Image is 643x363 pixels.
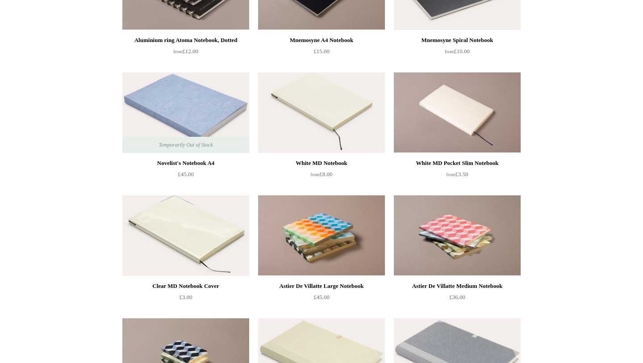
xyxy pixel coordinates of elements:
img: Astier De Villatte Medium Notebook [394,195,521,276]
span: from [446,172,455,177]
a: White MD Pocket Slim Notebook from£3.50 [394,158,521,194]
a: Aluminium ring Atoma Notebook, Dotted from£12.00 [122,35,249,72]
span: from [445,49,454,54]
a: Mnemosyne Spiral Notebook from£10.00 [394,35,521,72]
img: Clear MD Notebook Cover [122,195,249,276]
a: White MD Notebook from£8.00 [258,158,385,194]
span: £3.50 [446,171,468,177]
span: £45.00 [178,171,194,177]
span: £45.00 [313,294,330,300]
div: Novelist's Notebook A4 [125,158,247,169]
div: White MD Notebook [260,158,383,169]
a: Astier De Villatte Large Notebook Astier De Villatte Large Notebook [258,195,385,276]
span: £15.00 [313,48,330,55]
img: White MD Notebook [258,72,385,153]
a: Astier De Villatte Large Notebook £45.00 [258,281,385,317]
span: Temporarily Out of Stock [150,137,221,153]
a: Astier De Villatte Medium Notebook Astier De Villatte Medium Notebook [394,195,521,276]
img: Novelist's Notebook A4 [122,72,249,153]
a: Novelist's Notebook A4 Novelist's Notebook A4 Temporarily Out of Stock [122,72,249,153]
div: Aluminium ring Atoma Notebook, Dotted [125,35,247,46]
img: Astier De Villatte Large Notebook [258,195,385,276]
a: Mnemosyne A4 Notebook £15.00 [258,35,385,72]
div: Mnemosyne Spiral Notebook [396,35,518,46]
span: from [173,49,182,54]
span: £36.00 [449,294,465,300]
span: £8.00 [310,171,332,177]
a: Novelist's Notebook A4 £45.00 [122,158,249,194]
span: £10.00 [445,48,470,55]
div: Mnemosyne A4 Notebook [260,35,383,46]
span: from [310,172,319,177]
a: White MD Notebook White MD Notebook [258,72,385,153]
span: £3.00 [179,294,192,300]
span: £12.00 [173,48,198,55]
div: Clear MD Notebook Cover [125,281,247,291]
a: White MD Pocket Slim Notebook White MD Pocket Slim Notebook [394,72,521,153]
a: Astier De Villatte Medium Notebook £36.00 [394,281,521,317]
a: Clear MD Notebook Cover Clear MD Notebook Cover [122,195,249,276]
div: Astier De Villatte Medium Notebook [396,281,518,291]
div: Astier De Villatte Large Notebook [260,281,383,291]
a: Clear MD Notebook Cover £3.00 [122,281,249,317]
div: White MD Pocket Slim Notebook [396,158,518,169]
img: White MD Pocket Slim Notebook [394,72,521,153]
